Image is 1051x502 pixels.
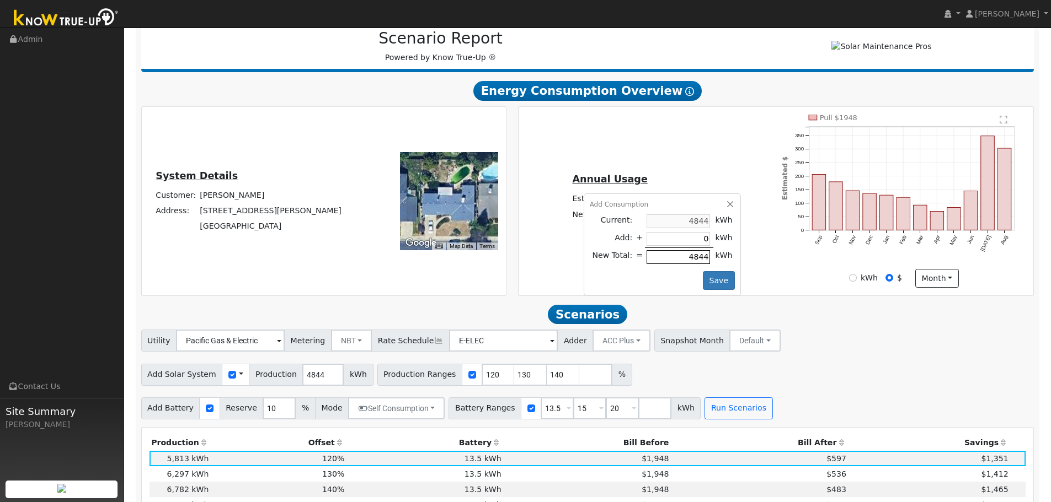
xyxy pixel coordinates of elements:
[880,195,893,230] rect: onclick=""
[548,305,627,325] span: Scenarios
[846,191,860,230] rect: onclick=""
[634,230,645,248] td: +
[980,234,993,252] text: [DATE]
[814,234,824,246] text: Sep
[450,242,473,250] button: Map Data
[322,469,344,478] span: 130%
[847,234,857,246] text: Nov
[713,230,735,248] td: kWh
[154,203,198,218] td: Address:
[322,485,344,494] span: 140%
[703,271,735,290] button: Save
[346,466,503,482] td: 13.5 kWh
[713,248,735,266] td: kWh
[150,451,211,466] td: 5,813 kWh
[590,230,634,248] td: Add:
[897,272,902,284] label: $
[642,469,669,478] span: $1,948
[829,182,842,230] rect: onclick=""
[914,205,927,230] rect: onclick=""
[966,234,975,245] text: Jun
[795,159,804,165] text: 250
[897,197,910,230] rect: onclick=""
[634,248,645,266] td: =
[8,6,124,31] img: Know True-Up
[795,173,804,179] text: 200
[590,248,634,266] td: New Total:
[570,191,644,207] td: Estimated Bill:
[795,200,804,206] text: 100
[981,454,1008,463] span: $1,351
[371,330,450,352] span: Rate Schedule
[57,484,66,493] img: retrieve
[331,330,372,352] button: NBT
[998,148,1011,230] rect: onclick=""
[654,330,730,352] span: Snapshot Month
[593,330,650,352] button: ACC Plus
[315,397,349,419] span: Mode
[831,234,841,245] text: Oct
[981,136,994,230] rect: onclick=""
[861,272,878,284] label: kWh
[6,419,118,430] div: [PERSON_NAME]
[949,234,959,246] text: May
[931,212,944,230] rect: onclick=""
[473,81,702,101] span: Energy Consumption Overview
[403,236,439,250] img: Google
[435,242,442,250] button: Keyboard shortcuts
[572,174,647,185] u: Annual Usage
[557,330,593,352] span: Adder
[150,482,211,497] td: 6,782 kWh
[198,203,344,218] td: [STREET_ADDRESS][PERSON_NAME]
[503,435,671,451] th: Bill Before
[346,451,503,466] td: 13.5 kWh
[898,234,908,245] text: Feb
[211,435,346,451] th: Offset
[150,435,211,451] th: Production
[831,41,931,52] img: Solar Maintenance Pros
[220,397,264,419] span: Reserve
[795,146,804,152] text: 300
[801,227,804,233] text: 0
[156,170,238,181] u: System Details
[826,469,846,478] span: $536
[685,87,694,96] i: Show Help
[865,234,874,246] text: Dec
[479,243,495,249] a: Terms (opens in new tab)
[981,485,1008,494] span: $1,465
[612,364,632,386] span: %
[6,404,118,419] span: Site Summary
[570,207,644,223] td: Net Consumption:
[176,330,285,352] input: Select a Utility
[795,186,804,192] text: 150
[729,330,781,352] button: Default
[343,364,373,386] span: kWh
[152,29,729,48] h2: Scenario Report
[882,234,891,245] text: Jan
[449,330,558,352] input: Select a Rate Schedule
[403,236,439,250] a: Open this area in Google Maps (opens a new window)
[198,187,344,203] td: [PERSON_NAME]
[644,191,675,207] td: $1,948
[348,397,445,419] button: Self Consumption
[1000,115,1008,124] text: 
[849,274,857,282] input: kWh
[147,29,735,63] div: Powered by Know True-Up ®
[642,454,669,463] span: $1,948
[322,454,344,463] span: 120%
[671,397,701,419] span: kWh
[981,469,1008,478] span: $1,412
[642,485,669,494] span: $1,948
[964,191,978,230] rect: onclick=""
[150,466,211,482] td: 6,297 kWh
[346,435,503,451] th: Battery
[713,212,735,230] td: kWh
[781,156,789,200] text: Estimated $
[377,364,462,386] span: Production Ranges
[826,454,846,463] span: $597
[826,485,846,494] span: $483
[820,114,857,122] text: Pull $1948
[590,212,634,230] td: Current:
[590,199,735,209] div: Add Consumption
[812,175,825,230] rect: onclick=""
